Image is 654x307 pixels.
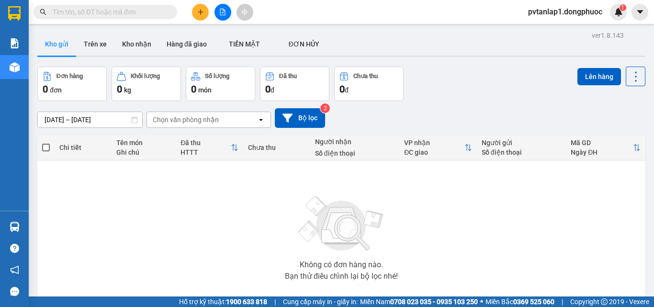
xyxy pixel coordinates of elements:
[271,86,274,94] span: đ
[334,67,404,101] button: Chưa thu0đ
[131,73,160,80] div: Khối lượng
[116,148,171,156] div: Ghi chú
[237,4,253,21] button: aim
[76,33,114,56] button: Trên xe
[10,244,19,253] span: question-circle
[124,86,131,94] span: kg
[390,298,478,306] strong: 0708 023 035 - 0935 103 250
[345,86,349,94] span: đ
[404,148,464,156] div: ĐC giao
[112,67,181,101] button: Khối lượng0kg
[50,86,62,94] span: đơn
[592,30,624,41] div: ver 1.8.143
[205,73,229,80] div: Số lượng
[10,38,20,48] img: solution-icon
[10,265,19,274] span: notification
[315,138,395,146] div: Người nhận
[265,83,271,95] span: 0
[480,300,483,304] span: ⚪️
[293,190,389,257] img: svg+xml;base64,PHN2ZyBjbGFzcz0ibGlzdC1wbHVnX19zdmciIHhtbG5zPSJodHRwOi8vd3d3LnczLm9yZy8yMDAwL3N2Zy...
[197,9,204,15] span: plus
[571,148,633,156] div: Ngày ĐH
[192,4,209,21] button: plus
[285,273,398,280] div: Bạn thử điều chỉnh lại bộ lọc nhé!
[114,33,159,56] button: Kho nhận
[520,6,610,18] span: pvtanlap1.dongphuoc
[289,40,319,48] span: ĐƠN HỦY
[577,68,621,85] button: Lên hàng
[241,9,248,15] span: aim
[566,135,645,160] th: Toggle SortBy
[214,4,231,21] button: file-add
[179,296,267,307] span: Hỗ trợ kỹ thuật:
[482,139,561,147] div: Người gửi
[482,148,561,156] div: Số điện thoại
[56,73,83,80] div: Đơn hàng
[219,9,226,15] span: file-add
[8,6,21,21] img: logo-vxr
[404,139,464,147] div: VP nhận
[37,67,107,101] button: Đơn hàng0đơn
[248,144,305,151] div: Chưa thu
[116,139,171,147] div: Tên món
[10,287,19,296] span: message
[226,298,267,306] strong: 1900 633 818
[198,86,212,94] span: món
[153,115,219,125] div: Chọn văn phòng nhận
[10,222,20,232] img: warehouse-icon
[283,296,358,307] span: Cung cấp máy in - giấy in:
[274,296,276,307] span: |
[229,40,260,48] span: TIỀN MẶT
[176,135,243,160] th: Toggle SortBy
[53,7,166,17] input: Tìm tên, số ĐT hoặc mã đơn
[485,296,554,307] span: Miền Bắc
[353,73,378,80] div: Chưa thu
[360,296,478,307] span: Miền Nam
[159,33,214,56] button: Hàng đã giao
[191,83,196,95] span: 0
[614,8,623,16] img: icon-new-feature
[10,62,20,72] img: warehouse-icon
[40,9,46,15] span: search
[601,298,608,305] span: copyright
[180,139,230,147] div: Đã thu
[320,103,330,113] sup: 2
[257,116,265,124] svg: open
[43,83,48,95] span: 0
[117,83,122,95] span: 0
[620,4,626,11] sup: 1
[300,261,383,269] div: Không có đơn hàng nào.
[621,4,624,11] span: 1
[180,148,230,156] div: HTTT
[631,4,648,21] button: caret-down
[38,112,142,127] input: Select a date range.
[562,296,563,307] span: |
[636,8,644,16] span: caret-down
[513,298,554,306] strong: 0369 525 060
[315,149,395,157] div: Số điện thoại
[399,135,477,160] th: Toggle SortBy
[275,108,325,128] button: Bộ lọc
[571,139,633,147] div: Mã GD
[279,73,297,80] div: Đã thu
[186,67,255,101] button: Số lượng0món
[37,33,76,56] button: Kho gửi
[59,144,107,151] div: Chi tiết
[339,83,345,95] span: 0
[260,67,329,101] button: Đã thu0đ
